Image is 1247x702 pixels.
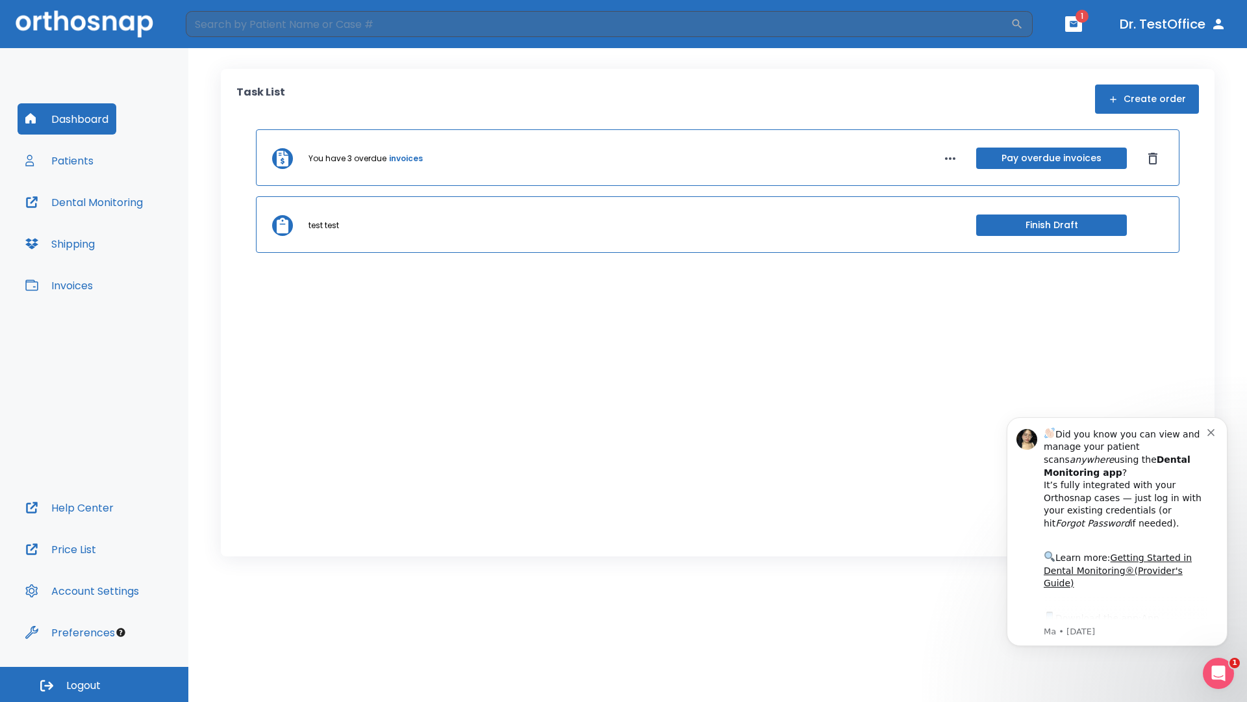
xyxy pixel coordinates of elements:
[186,11,1011,37] input: Search by Patient Name or Case #
[1203,658,1234,689] iframe: Intercom live chat
[18,534,104,565] button: Price List
[66,679,101,693] span: Logout
[309,153,386,164] p: You have 3 overdue
[57,212,220,278] div: Download the app: | ​ Let us know if you need help getting started!
[1095,84,1199,114] button: Create order
[18,103,116,135] button: Dashboard
[115,627,127,638] div: Tooltip anchor
[309,220,339,231] p: test test
[1229,658,1240,668] span: 1
[18,187,151,218] button: Dental Monitoring
[18,145,101,176] button: Patients
[18,575,147,606] button: Account Settings
[220,28,231,38] button: Dismiss notification
[16,10,153,37] img: Orthosnap
[18,492,121,523] button: Help Center
[236,84,285,114] p: Task List
[57,228,220,240] p: Message from Ma, sent 3w ago
[1142,148,1163,169] button: Dismiss
[18,270,101,301] button: Invoices
[18,228,103,259] button: Shipping
[1076,10,1089,23] span: 1
[1115,12,1231,36] button: Dr. TestOffice
[389,153,423,164] a: invoices
[18,617,123,648] button: Preferences
[976,148,1127,169] button: Pay overdue invoices
[987,398,1247,667] iframe: Intercom notifications message
[976,214,1127,236] button: Finish Draft
[57,215,172,239] a: App Store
